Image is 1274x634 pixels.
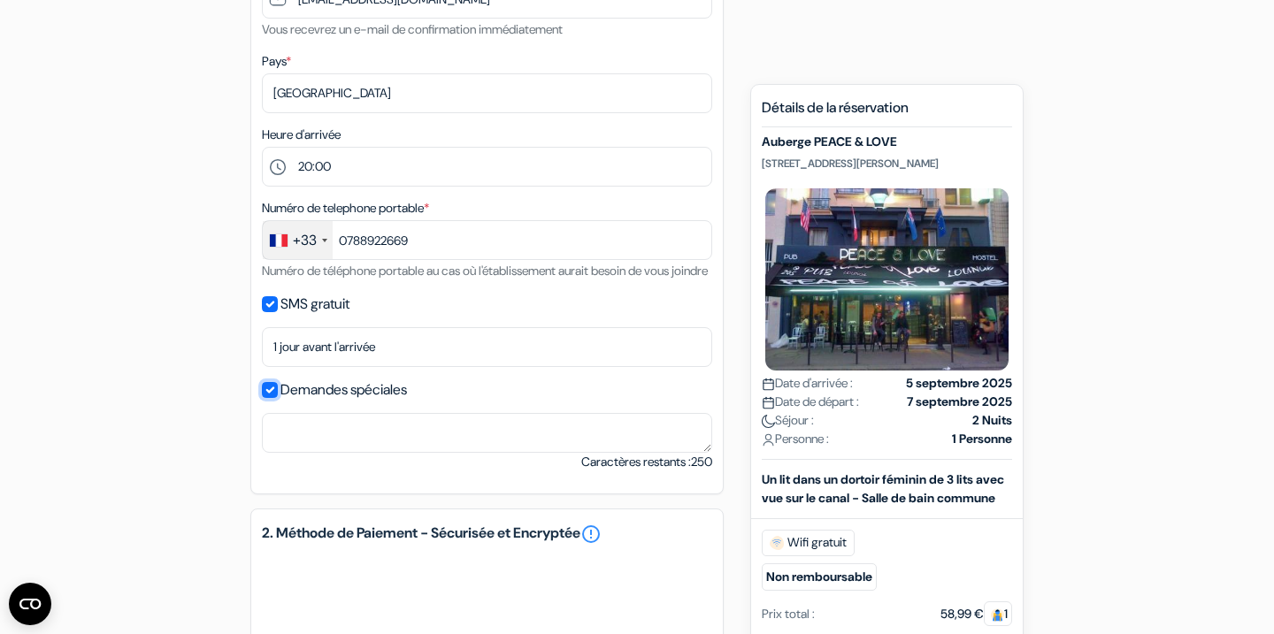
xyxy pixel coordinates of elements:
span: Date d'arrivée : [762,374,853,393]
span: Personne : [762,430,829,448]
strong: 5 septembre 2025 [906,374,1012,393]
div: France: +33 [263,221,333,259]
img: user_icon.svg [762,433,775,447]
img: calendar.svg [762,378,775,391]
img: calendar.svg [762,396,775,409]
small: Caractères restants : [581,453,712,471]
strong: 1 Personne [952,430,1012,448]
div: Prix total : [762,605,815,623]
span: 250 [691,454,712,470]
strong: 2 Nuits [972,411,1012,430]
label: Numéro de telephone portable [262,199,429,218]
span: Date de départ : [762,393,859,411]
h5: 2. Méthode de Paiement - Sécurisée et Encryptée [262,523,712,545]
div: +33 [293,230,317,251]
a: error_outline [580,523,602,545]
small: Vous recevrez un e-mail de confirmation immédiatement [262,21,563,37]
strong: 7 septembre 2025 [907,393,1012,411]
img: moon.svg [762,415,775,428]
img: guest.svg [991,608,1004,622]
img: free_wifi.svg [770,536,784,550]
p: [STREET_ADDRESS][PERSON_NAME] [762,157,1012,171]
div: 58,99 € [940,605,1012,623]
small: Numéro de téléphone portable au cas où l'établissement aurait besoin de vous joindre [262,263,708,279]
label: SMS gratuit [280,292,349,317]
label: Heure d'arrivée [262,126,341,144]
label: Pays [262,52,291,71]
span: Séjour : [762,411,814,430]
label: Demandes spéciales [280,378,407,402]
span: Wifi gratuit [762,530,855,556]
b: Un lit dans un dortoir féminin de 3 lits avec vue sur le canal - Salle de bain commune [762,471,1004,506]
h5: Auberge PEACE & LOVE [762,134,1012,149]
button: Ouvrir le widget CMP [9,583,51,625]
span: 1 [984,601,1012,626]
h5: Détails de la réservation [762,99,1012,127]
input: 6 12 34 56 78 [262,220,712,260]
small: Non remboursable [762,563,877,591]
